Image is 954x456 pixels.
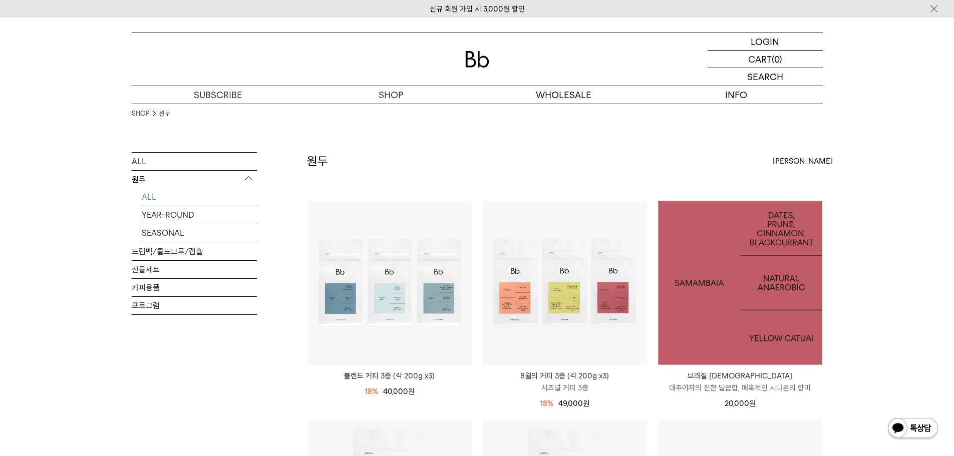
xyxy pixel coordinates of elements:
[430,5,525,14] a: 신규 회원 가입 시 3,000원 할인
[725,399,756,408] span: 20,000
[383,387,415,396] span: 40,000
[307,201,472,365] img: 블렌드 커피 3종 (각 200g x3)
[159,109,170,119] a: 원두
[650,86,823,104] p: INFO
[477,86,650,104] p: WHOLESALE
[304,86,477,104] a: SHOP
[658,382,822,394] p: 대추야자의 진한 달콤함, 매혹적인 시나몬의 향미
[132,279,257,296] a: 커피용품
[583,399,589,408] span: 원
[658,201,822,365] img: 1000000483_add2_035.jpg
[483,370,647,394] a: 8월의 커피 3종 (각 200g x3) 시즈널 커피 3종
[749,399,756,408] span: 원
[132,297,257,314] a: 프로그램
[483,370,647,382] p: 8월의 커피 3종 (각 200g x3)
[132,153,257,170] a: ALL
[772,51,782,68] p: (0)
[132,86,304,104] a: SUBSCRIBE
[408,387,415,396] span: 원
[708,33,823,51] a: LOGIN
[747,68,783,86] p: SEARCH
[658,370,822,394] a: 브라질 [DEMOGRAPHIC_DATA] 대추야자의 진한 달콤함, 매혹적인 시나몬의 향미
[751,33,779,50] p: LOGIN
[142,206,257,224] a: YEAR-ROUND
[132,261,257,278] a: 선물세트
[142,188,257,206] a: ALL
[558,399,589,408] span: 49,000
[887,417,939,441] img: 카카오톡 채널 1:1 채팅 버튼
[708,51,823,68] a: CART (0)
[540,397,553,409] div: 18%
[142,224,257,242] a: SEASONAL
[132,171,257,189] p: 원두
[483,201,647,365] img: 8월의 커피 3종 (각 200g x3)
[773,155,833,167] span: [PERSON_NAME]
[483,382,647,394] p: 시즈널 커피 3종
[132,109,149,119] a: SHOP
[658,370,822,382] p: 브라질 [DEMOGRAPHIC_DATA]
[307,370,472,382] a: 블렌드 커피 3종 (각 200g x3)
[658,201,822,365] a: 브라질 사맘바이아
[307,153,328,170] h2: 원두
[465,51,489,68] img: 로고
[365,385,378,397] div: 18%
[748,51,772,68] p: CART
[132,243,257,260] a: 드립백/콜드브루/캡슐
